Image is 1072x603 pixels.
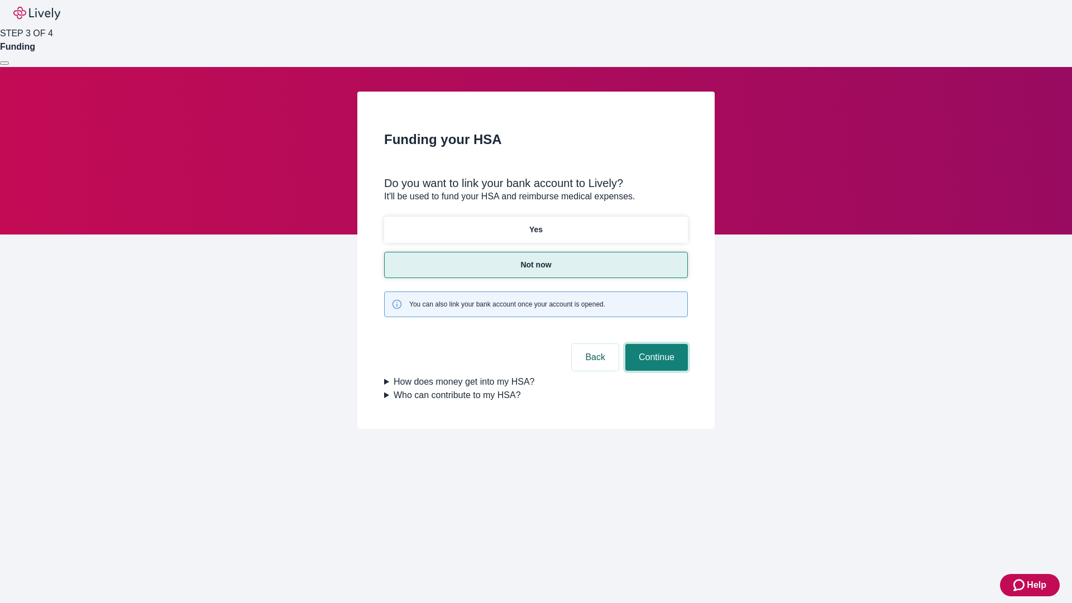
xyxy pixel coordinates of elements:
p: Not now [520,259,551,271]
button: Back [572,344,619,371]
img: Lively [13,7,60,20]
summary: Who can contribute to my HSA? [384,389,688,402]
p: Yes [529,224,543,236]
button: Yes [384,217,688,243]
button: Continue [625,344,688,371]
span: You can also link your bank account once your account is opened. [409,299,605,309]
svg: Zendesk support icon [1013,578,1027,592]
h2: Funding your HSA [384,130,688,150]
summary: How does money get into my HSA? [384,375,688,389]
div: Do you want to link your bank account to Lively? [384,176,688,190]
button: Not now [384,252,688,278]
p: It'll be used to fund your HSA and reimburse medical expenses. [384,190,688,203]
span: Help [1027,578,1046,592]
button: Zendesk support iconHelp [1000,574,1060,596]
